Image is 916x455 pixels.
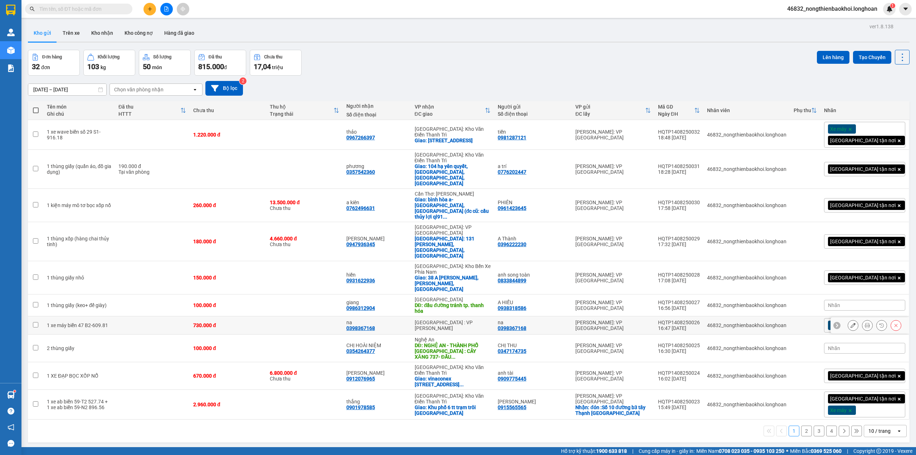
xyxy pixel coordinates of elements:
[346,399,408,404] div: thắng
[143,62,151,71] span: 50
[658,325,700,331] div: 16:47 [DATE]
[270,236,339,247] div: Chưa thu
[86,24,119,42] button: Kho nhận
[346,272,408,278] div: hiền
[209,54,222,59] div: Đã thu
[8,440,14,447] span: message
[575,200,651,211] div: [PERSON_NAME]: VP [GEOGRAPHIC_DATA]
[658,135,700,140] div: 18:48 [DATE]
[899,3,912,15] button: caret-down
[575,129,651,140] div: [PERSON_NAME]: VP [GEOGRAPHIC_DATA]
[346,348,375,354] div: 0354264377
[118,169,186,175] div: Tại văn phòng
[346,236,408,241] div: dương nguyễn
[498,163,568,169] div: a trí
[193,402,263,407] div: 2.960.000 đ
[498,135,526,140] div: 0981287121
[654,101,703,120] th: Toggle SortBy
[707,302,786,308] div: 46832_nongthienbaokhoi.longhoan
[498,343,568,348] div: CHỊ THU
[868,427,891,435] div: 10 / trang
[47,236,111,247] div: 1 thùng xốp (hàng chai thủy tinh)
[153,54,171,59] div: Số lượng
[193,322,263,328] div: 730.000 đ
[828,345,840,351] span: Nhãn
[194,50,246,76] button: Đã thu815.000đ
[575,300,651,311] div: [PERSON_NAME]: VP [GEOGRAPHIC_DATA]
[152,64,162,70] span: món
[415,104,485,110] div: VP nhận
[707,275,786,281] div: 46832_nongthienbaokhoi.longhoan
[814,426,824,436] button: 3
[658,300,700,305] div: HQTP1408250027
[415,343,491,360] div: DĐ: NGHỆ AN - THÀNH PHỐ VINH : CÂY XĂNG 737- ĐẦU ĐƯỜNG TRÁNH TP.VINH
[3,49,45,56] span: 18:48:11 [DATE]
[114,86,164,93] div: Chọn văn phòng nhận
[498,404,526,410] div: 0915565565
[118,104,180,110] div: Đã thu
[498,376,526,382] div: 0909775445
[346,404,375,410] div: 0901978585
[346,205,375,211] div: 0762496631
[193,239,263,244] div: 180.000 đ
[159,24,200,42] button: Hàng đã giao
[346,370,408,376] div: Nguyễn trọng Long
[87,62,99,71] span: 103
[415,126,491,138] div: [GEOGRAPHIC_DATA]: Kho Văn Điển Thanh Trì
[42,54,62,59] div: Đơn hàng
[498,241,526,247] div: 0396222230
[415,263,491,275] div: [GEOGRAPHIC_DATA]: Kho Bến Xe Phía Nam
[498,236,568,241] div: A Thành
[147,6,152,11] span: plus
[707,322,786,328] div: 46832_nongthienbaokhoi.longhoan
[346,343,408,348] div: CHỊ HOÀI NIỆM
[160,3,173,15] button: file-add
[451,354,455,360] span: ...
[853,51,891,64] button: Tạo Chuyến
[98,54,120,59] div: Khối lượng
[498,104,568,110] div: Người gửi
[786,450,788,452] span: ⚪️
[830,407,847,413] span: Xe máy
[415,376,491,387] div: Giao: vinaconex 21, ngõ 840 Đường Quang Trung, phường Dương Nội, TP Hà nội ( cũ phường Phú La, qu...
[346,103,408,109] div: Người nhận
[498,300,568,305] div: A HIẾU
[193,275,263,281] div: 150.000 đ
[28,50,80,76] button: Đơn hàng32đơn
[3,15,54,28] span: [PHONE_NUMBER]
[346,163,408,169] div: phương
[575,343,651,354] div: [PERSON_NAME]: VP [GEOGRAPHIC_DATA]
[707,107,786,113] div: Nhân viên
[658,305,700,311] div: 16:56 [DATE]
[3,38,110,48] span: Mã đơn: HQTP1408250032
[830,126,847,132] span: Xe máy
[411,101,494,120] th: Toggle SortBy
[41,64,50,70] span: đơn
[32,62,40,71] span: 32
[658,169,700,175] div: 18:28 [DATE]
[498,200,568,205] div: PHIÊN
[20,15,38,21] strong: CSKH:
[707,166,786,172] div: 46832_nongthienbaokhoi.longhoan
[848,320,858,331] div: Sửa đơn hàng
[47,163,111,175] div: 1 thùng giấy (quần áo, đồ gia dụng)
[886,6,893,12] img: icon-new-feature
[415,152,491,163] div: [GEOGRAPHIC_DATA]: Kho Văn Điển Thanh Trì
[415,364,491,376] div: [GEOGRAPHIC_DATA]: Kho Văn Điển Thanh Trì
[830,274,896,281] span: [GEOGRAPHIC_DATA] tận nơi
[250,50,302,76] button: Chưa thu17,04 triệu
[415,337,491,343] div: Nghệ An
[707,345,786,351] div: 46832_nongthienbaokhoi.longhoan
[902,6,909,12] span: caret-down
[47,322,111,328] div: 1 xe máy biển 47 B2-609.81
[198,62,224,71] span: 815.000
[830,137,896,144] span: [GEOGRAPHIC_DATA] tận nơi
[83,50,135,76] button: Khối lượng103kg
[575,370,651,382] div: [PERSON_NAME]: VP [GEOGRAPHIC_DATA]
[498,169,526,175] div: 0776202447
[658,104,694,110] div: Mã GD
[254,62,271,71] span: 17,04
[801,426,812,436] button: 2
[28,24,57,42] button: Kho gửi
[790,447,842,455] span: Miền Bắc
